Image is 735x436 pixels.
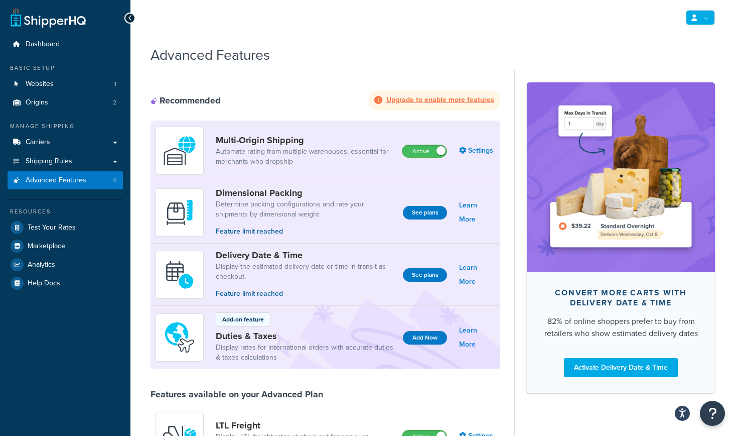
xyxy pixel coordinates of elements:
label: Active [402,145,447,157]
span: Marketplace [28,242,65,251]
a: Dimensional Packing [216,187,395,198]
div: Resources [8,207,123,216]
span: Origins [26,98,48,107]
div: Features available on your Advanced Plan [151,389,323,400]
span: Advanced Features [26,176,86,185]
img: gfkeb5ejjkALwAAAABJRU5ErkJggg== [162,257,197,292]
a: Origins2 [8,93,123,112]
h1: Advanced Features [151,45,270,65]
a: Help Docs [8,274,123,292]
a: LTL Freight [216,420,394,431]
a: Learn More [459,198,495,227]
span: Websites [26,80,54,88]
p: Feature limit reached [216,288,395,299]
a: Test Your Rates [8,219,123,237]
p: Feature limit reached [216,226,395,237]
a: Dashboard [8,35,123,54]
a: Duties & Taxes [216,331,395,342]
span: 2 [113,98,116,107]
img: feature-image-ddt-36eae7f7280da8017bfb280eaccd9c446f90b1fe08728e4019434db127062ab4.png [542,97,700,256]
button: Open Resource Center [700,401,725,426]
a: Automate rating from multiple warehouses, essential for merchants who dropship [216,147,394,167]
span: 4 [113,176,116,185]
button: Add Now [403,331,447,345]
span: 1 [114,80,116,88]
a: Learn More [459,323,495,352]
li: Origins [8,93,123,112]
a: Shipping Rules [8,152,123,171]
span: Shipping Rules [26,157,72,166]
button: See plans [403,206,447,220]
a: Learn More [459,261,495,289]
button: See plans [403,268,447,282]
img: WatD5o0RtDAAAAAElFTkSuQmCC [162,133,197,168]
span: Analytics [28,261,55,269]
div: Basic Setup [8,64,123,72]
a: Marketplace [8,237,123,255]
li: Websites [8,75,123,93]
a: Delivery Date & Time [216,250,395,261]
span: Test Your Rates [28,224,76,232]
a: Websites1 [8,75,123,93]
a: Analytics [8,256,123,274]
a: Multi-Origin Shipping [216,135,394,146]
a: Display rates for international orders with accurate duties & taxes calculations [216,343,395,363]
div: Recommended [151,95,221,106]
img: DTVBYsAAAAAASUVORK5CYII= [162,195,197,230]
div: Convert more carts with delivery date & time [543,288,699,308]
strong: Upgrade to enable more features [386,94,494,105]
a: Settings [459,144,495,158]
li: Advanced Features [8,171,123,190]
a: Advanced Features4 [8,171,123,190]
p: Add-on feature [222,315,264,324]
span: Dashboard [26,40,60,49]
div: Manage Shipping [8,122,123,131]
span: Help Docs [28,279,60,288]
a: Display the estimated delivery date or time in transit as checkout. [216,262,395,282]
span: Carriers [26,138,50,147]
a: Activate Delivery Date & Time [564,358,678,377]
a: Determine packing configurations and rate your shipments by dimensional weight [216,199,395,220]
a: Carriers [8,133,123,152]
img: icon-duo-feat-landed-cost-7136b061.png [162,320,197,355]
div: 82% of online shoppers prefer to buy from retailers who show estimated delivery dates [543,315,699,340]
